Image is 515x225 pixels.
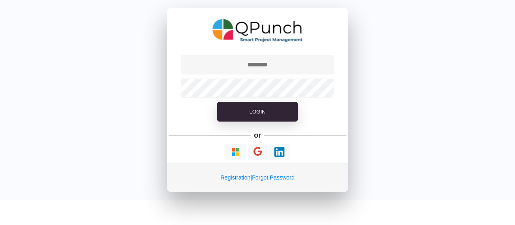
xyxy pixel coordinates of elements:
span: Login [249,109,266,115]
a: Registration [220,174,251,181]
img: QPunch [212,16,303,45]
a: Forgot Password [252,174,295,181]
button: Continue With Google [248,144,268,160]
img: Loading... [231,147,241,157]
button: Continue With LinkedIn [269,144,290,160]
button: Login [217,102,298,122]
button: Continue With Microsoft Azure [225,144,246,160]
div: | [167,163,348,192]
h5: or [253,130,263,141]
img: Loading... [274,147,284,157]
